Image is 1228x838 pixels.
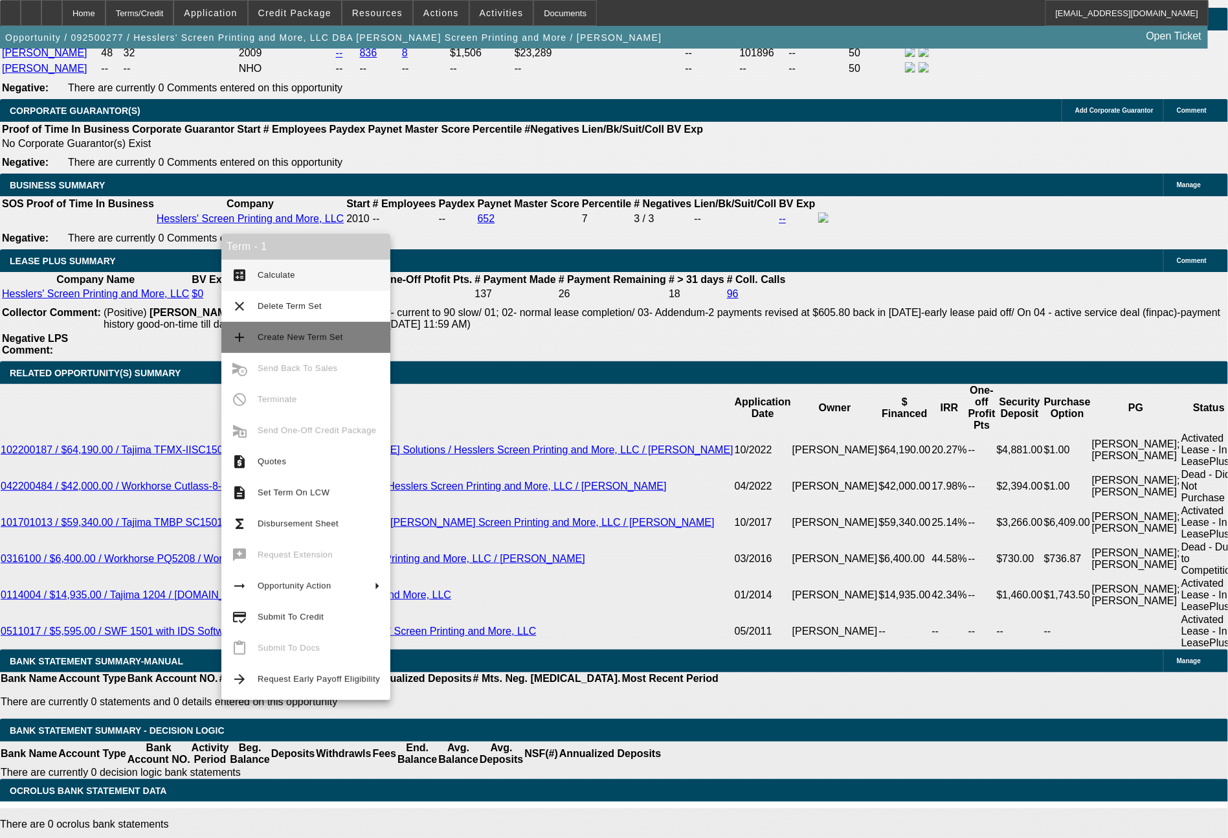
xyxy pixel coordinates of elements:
[473,124,522,135] b: Percentile
[1091,541,1181,577] td: [PERSON_NAME]; [PERSON_NAME]
[919,47,929,57] img: linkedin-icon.png
[878,468,932,504] td: $42,000.00
[56,274,135,285] b: Company Name
[449,46,513,60] td: $1,506
[559,274,666,285] b: # Payment Remaining
[123,62,237,76] td: --
[968,577,996,613] td: --
[10,256,116,266] span: LEASE PLUS SUMMARY
[514,46,684,60] td: $23,289
[2,232,49,243] b: Negative:
[1177,107,1207,114] span: Comment
[1044,541,1091,577] td: $736.87
[621,672,719,685] th: Most Recent Period
[26,198,155,210] th: Proof of Time In Business
[150,307,240,318] b: [PERSON_NAME]:
[932,577,968,613] td: 42.34%
[905,62,915,73] img: facebook-icon.png
[263,124,327,135] b: # Employees
[373,198,436,209] b: # Employees
[346,198,370,209] b: Start
[1044,577,1091,613] td: $1,743.50
[438,742,478,766] th: Avg. Balance
[792,541,878,577] td: [PERSON_NAME]
[1177,657,1201,664] span: Manage
[792,504,878,541] td: [PERSON_NAME]
[848,46,903,60] td: 50
[329,124,366,135] b: Paydex
[996,541,1044,577] td: $730.00
[232,485,247,501] mat-icon: description
[525,124,580,135] b: #Negatives
[258,612,324,622] span: Submit To Credit
[401,62,448,76] td: --
[2,288,189,299] a: Hesslers' Screen Printing and More, LLC
[335,62,358,76] td: --
[174,1,247,25] button: Application
[237,124,260,135] b: Start
[792,432,878,468] td: [PERSON_NAME]
[184,8,237,18] span: Application
[996,577,1044,613] td: $1,460.00
[1,481,667,492] a: 042200484 / $42,000.00 / Workhorse Cutlass-8-Color 10-Station / Sale Leaseback / Hesslers Screen ...
[878,541,932,577] td: $6,400.00
[996,468,1044,504] td: $2,394.00
[10,368,181,378] span: RELATED OPPORTUNITY(S) SUMMARY
[932,432,968,468] td: 20.27%
[315,742,372,766] th: Withdrawls
[919,62,929,73] img: linkedin-icon.png
[357,274,472,285] b: Avg. One-Off Ptofit Pts.
[232,454,247,470] mat-icon: request_quote
[157,213,344,224] a: Hesslers' Screen Printing and More, LLC
[996,432,1044,468] td: $4,881.00
[739,62,787,76] td: --
[818,212,829,223] img: facebook-icon.png
[342,1,412,25] button: Resources
[1091,577,1181,613] td: [PERSON_NAME]; [PERSON_NAME]
[932,468,968,504] td: 17.98%
[1,626,536,637] a: 0511017 / $5,595.00 / SWF 1501 with IDS Software / Midwest Distributors / Hesslers' Screen Printi...
[2,333,68,356] b: Negative LPS Comment:
[968,468,996,504] td: --
[1,696,719,708] p: There are currently 0 statements and 0 details entered on this opportunity
[232,578,247,594] mat-icon: arrow_right_alt
[1044,432,1091,468] td: $1.00
[192,274,228,285] b: BV Exp
[878,384,932,432] th: $ Financed
[968,541,996,577] td: --
[258,301,322,311] span: Delete Term Set
[739,46,787,60] td: 101896
[1044,468,1091,504] td: $1.00
[192,288,203,299] a: $0
[123,46,237,60] td: 32
[100,46,121,60] td: 48
[10,725,225,736] span: Bank Statement Summary - Decision Logic
[372,742,397,766] th: Fees
[582,124,664,135] b: Lien/Bk/Suit/Coll
[734,577,792,613] td: 01/2014
[684,46,737,60] td: --
[848,62,903,76] td: 50
[1044,613,1091,650] td: --
[792,468,878,504] td: [PERSON_NAME]
[684,62,737,76] td: --
[996,384,1044,432] th: Security Deposit
[634,198,692,209] b: # Negatives
[474,288,557,300] td: 137
[449,62,513,76] td: --
[667,124,703,135] b: BV Exp
[346,212,370,226] td: 2010
[68,232,342,243] span: There are currently 0 Comments entered on this opportunity
[878,577,932,613] td: $14,935.00
[258,457,286,466] span: Quotes
[258,519,339,528] span: Disbursement Sheet
[734,432,792,468] td: 10/2022
[1177,181,1201,188] span: Manage
[669,274,724,285] b: # > 31 days
[1,198,25,210] th: SOS
[368,124,470,135] b: Paynet Master Score
[734,468,792,504] td: 04/2022
[694,198,776,209] b: Lien/Bk/Suit/Coll
[271,742,316,766] th: Deposits
[1,137,709,150] td: No Corporate Guarantor(s) Exist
